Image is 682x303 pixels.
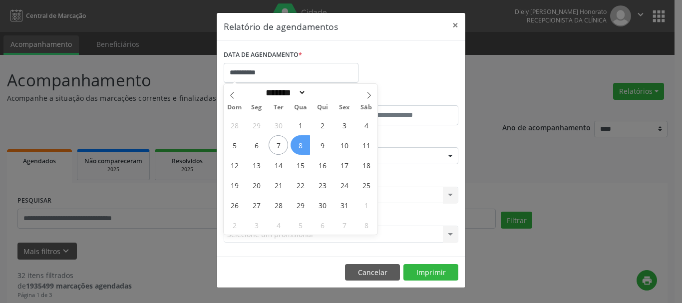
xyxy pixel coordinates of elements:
[246,104,268,111] span: Seg
[335,215,354,235] span: Novembro 7, 2025
[247,135,266,155] span: Outubro 6, 2025
[268,104,290,111] span: Ter
[225,195,244,215] span: Outubro 26, 2025
[312,104,334,111] span: Qui
[291,175,310,195] span: Outubro 22, 2025
[225,215,244,235] span: Novembro 2, 2025
[291,155,310,175] span: Outubro 15, 2025
[225,135,244,155] span: Outubro 5, 2025
[247,215,266,235] span: Novembro 3, 2025
[343,90,458,105] label: ATÉ
[225,155,244,175] span: Outubro 12, 2025
[356,155,376,175] span: Outubro 18, 2025
[224,47,302,63] label: DATA DE AGENDAMENTO
[224,104,246,111] span: Dom
[247,175,266,195] span: Outubro 20, 2025
[247,115,266,135] span: Setembro 29, 2025
[290,104,312,111] span: Qua
[269,175,288,195] span: Outubro 21, 2025
[335,115,354,135] span: Outubro 3, 2025
[313,175,332,195] span: Outubro 23, 2025
[247,195,266,215] span: Outubro 27, 2025
[269,215,288,235] span: Novembro 4, 2025
[224,20,338,33] h5: Relatório de agendamentos
[403,264,458,281] button: Imprimir
[306,87,339,98] input: Year
[345,264,400,281] button: Cancelar
[313,155,332,175] span: Outubro 16, 2025
[356,215,376,235] span: Novembro 8, 2025
[313,215,332,235] span: Novembro 6, 2025
[225,115,244,135] span: Setembro 28, 2025
[335,135,354,155] span: Outubro 10, 2025
[335,155,354,175] span: Outubro 17, 2025
[356,195,376,215] span: Novembro 1, 2025
[313,195,332,215] span: Outubro 30, 2025
[356,115,376,135] span: Outubro 4, 2025
[291,215,310,235] span: Novembro 5, 2025
[335,195,354,215] span: Outubro 31, 2025
[269,155,288,175] span: Outubro 14, 2025
[335,175,354,195] span: Outubro 24, 2025
[313,115,332,135] span: Outubro 2, 2025
[269,135,288,155] span: Outubro 7, 2025
[334,104,355,111] span: Sex
[225,175,244,195] span: Outubro 19, 2025
[269,115,288,135] span: Setembro 30, 2025
[356,135,376,155] span: Outubro 11, 2025
[247,155,266,175] span: Outubro 13, 2025
[356,175,376,195] span: Outubro 25, 2025
[269,195,288,215] span: Outubro 28, 2025
[445,13,465,37] button: Close
[291,135,310,155] span: Outubro 8, 2025
[291,115,310,135] span: Outubro 1, 2025
[355,104,377,111] span: Sáb
[291,195,310,215] span: Outubro 29, 2025
[262,87,306,98] select: Month
[313,135,332,155] span: Outubro 9, 2025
